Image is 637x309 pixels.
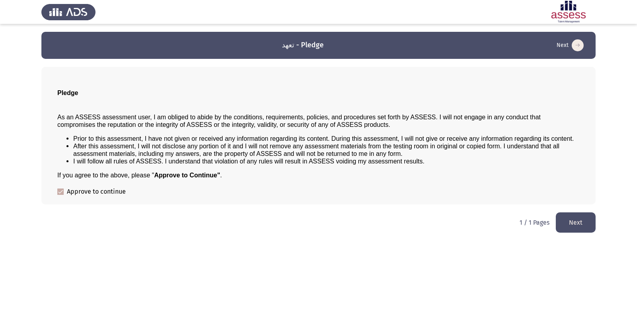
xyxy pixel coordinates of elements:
[282,40,324,50] h3: تعهد - Pledge
[57,89,78,96] span: Pledge
[73,143,559,157] span: After this assessment, I will not disclose any portion of it and I will not remove any assessment...
[41,1,96,23] img: Assess Talent Management logo
[556,212,596,233] button: load next page
[520,219,549,226] p: 1 / 1 Pages
[554,39,586,52] button: load next page
[154,172,220,179] b: Approve to Continue"
[73,135,574,142] span: Prior to this assessment, I have not given or received any information regarding its content. Dur...
[57,172,222,179] span: If you agree to the above, please " .
[73,158,424,165] span: I will follow all rules of ASSESS. I understand that violation of any rules will result in ASSESS...
[67,187,126,196] span: Approve to continue
[57,114,541,128] span: As an ASSESS assessment user, I am obliged to abide by the conditions, requirements, policies, an...
[541,1,596,23] img: Assessment logo of ASSESS Employability - EBI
